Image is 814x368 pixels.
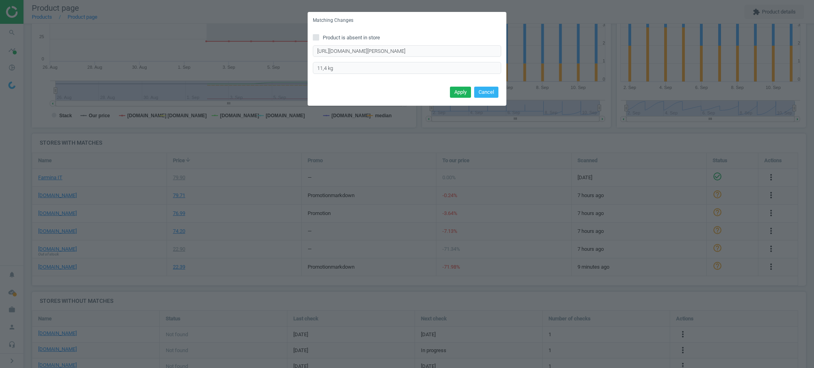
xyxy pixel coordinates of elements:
input: Enter the product option [313,62,501,74]
input: Enter correct product URL [313,45,501,57]
button: Cancel [474,87,498,98]
span: Product is absent in store [321,34,382,41]
button: Apply [450,87,471,98]
h5: Matching Changes [313,17,353,24]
